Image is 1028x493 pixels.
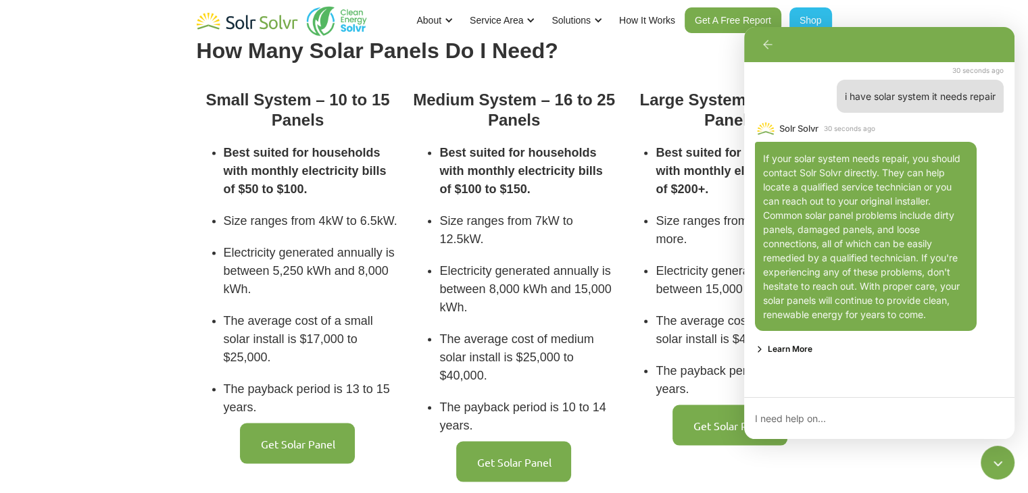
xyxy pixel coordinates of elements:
a: Get A Free Report [685,7,781,33]
a: Get Solar Panel [240,423,355,464]
div: Solr Solvr [779,122,818,135]
h3: Large System – over 25 Panels [629,90,831,130]
li: Size ranges from 7kW to 12.5kW. [439,212,615,249]
p: i have solar system it needs repair [845,89,996,103]
li: Electricity generated annually is between 8,000 kWh and 15,000 kWh. [439,262,615,317]
div: Service Area [470,14,523,27]
li: The payback period is 13 to 15 years. [224,380,399,417]
a: Shop [789,7,832,33]
li: Size ranges from 12.5kW or more. [656,212,831,249]
p: If your solar system needs repair, you should contact Solr Solvr directly. They can help locate a... [763,151,969,321]
div: Learn More [768,342,812,356]
a: Get Solar Panel [672,405,787,446]
div: Solutions [552,14,591,27]
li: The average cost of a large solar install is $40,000 or more. [656,312,831,348]
a: Get Solar Panel [456,442,571,482]
img: 1702586718.png [755,118,777,139]
li: Electricity generated annually is between 5,250 kWh and 8,000 kWh. [224,244,399,299]
h3: Small System – 10 to 15 Panels [197,90,399,130]
strong: Best suited for households with monthly electricity bills of $200+. [656,146,818,196]
li: The average cost of a small solar install is $17,000 to $25,000. [224,312,399,367]
li: Size ranges from 4kW to 6.5kW. [224,212,399,230]
div: 30 seconds ago [952,63,1004,77]
h2: How Many Solar Panels Do I Need? [197,38,832,63]
div: About [416,14,441,27]
div: 30 seconds ago [824,122,875,135]
li: The payback period is 10 to 14 years. [439,398,615,435]
h3: Medium System – 16 to 25 Panels [412,90,615,130]
li: The average cost of medium solar install is $25,000 to $40,000. [439,330,615,385]
button: Close chatbot widget [981,446,1014,479]
strong: Best suited for households with monthly electricity bills of $50 to $100. [224,146,387,196]
div: Chatbot is open [744,27,1014,439]
li: The payback period is 8 to 12 years. [656,362,831,398]
li: Electricity generated annually is between 15,000 kWh or more. [656,262,831,299]
strong: Best suited for households with monthly electricity bills of $100 to $150. [439,146,602,196]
